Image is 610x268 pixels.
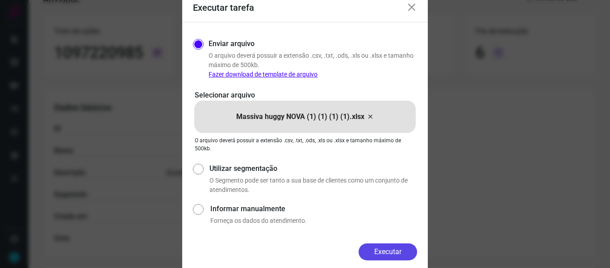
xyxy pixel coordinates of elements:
button: Executar [359,243,417,260]
p: O arquivo deverá possuir a extensão .csv, .txt, .ods, .xls ou .xlsx e tamanho máximo de 500kb. [195,136,415,153]
p: O arquivo deverá possuir a extensão .csv, .txt, .ods, .xls ou .xlsx e tamanho máximo de 500kb. [209,51,417,79]
label: Utilizar segmentação [209,163,417,174]
label: Informar manualmente [210,204,417,214]
p: Forneça os dados do atendimento. [210,216,417,225]
p: Selecionar arquivo [195,90,415,101]
h3: Executar tarefa [193,2,254,13]
p: Massiva huggy NOVA (1) (1) (1) (1).xlsx [236,111,364,122]
a: Fazer download de template de arquivo [209,71,318,78]
label: Enviar arquivo [209,38,255,49]
p: O Segmento pode ser tanto a sua base de clientes como um conjunto de atendimentos. [209,176,417,195]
